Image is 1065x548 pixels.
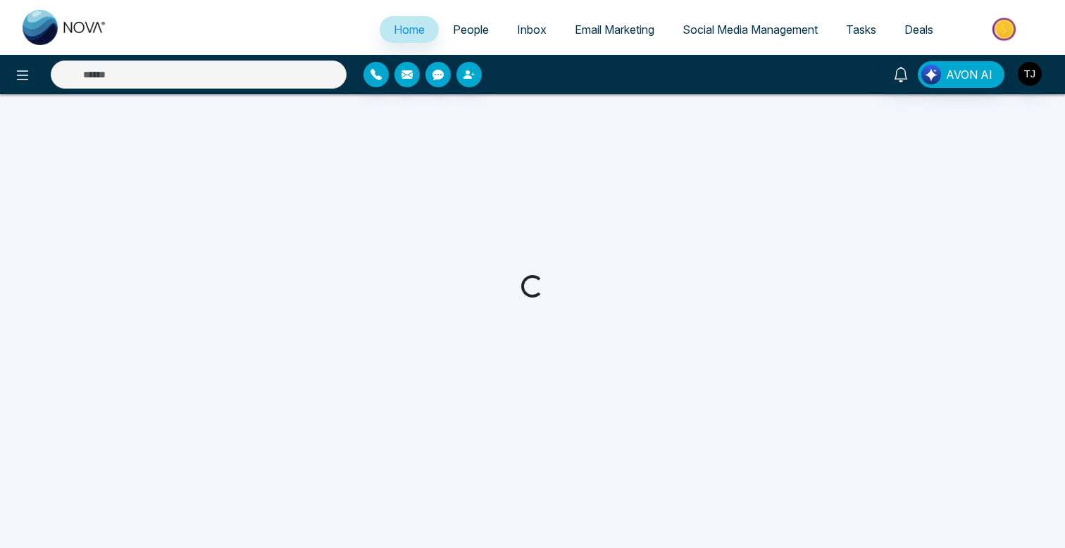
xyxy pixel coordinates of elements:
[846,23,876,37] span: Tasks
[954,13,1057,45] img: Market-place.gif
[561,16,668,43] a: Email Marketing
[904,23,933,37] span: Deals
[380,16,439,43] a: Home
[1018,62,1042,86] img: User Avatar
[575,23,654,37] span: Email Marketing
[946,66,992,83] span: AVON AI
[683,23,818,37] span: Social Media Management
[890,16,947,43] a: Deals
[394,23,425,37] span: Home
[453,23,489,37] span: People
[668,16,832,43] a: Social Media Management
[921,65,941,84] img: Lead Flow
[918,61,1004,88] button: AVON AI
[503,16,561,43] a: Inbox
[23,10,107,45] img: Nova CRM Logo
[832,16,890,43] a: Tasks
[439,16,503,43] a: People
[517,23,547,37] span: Inbox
